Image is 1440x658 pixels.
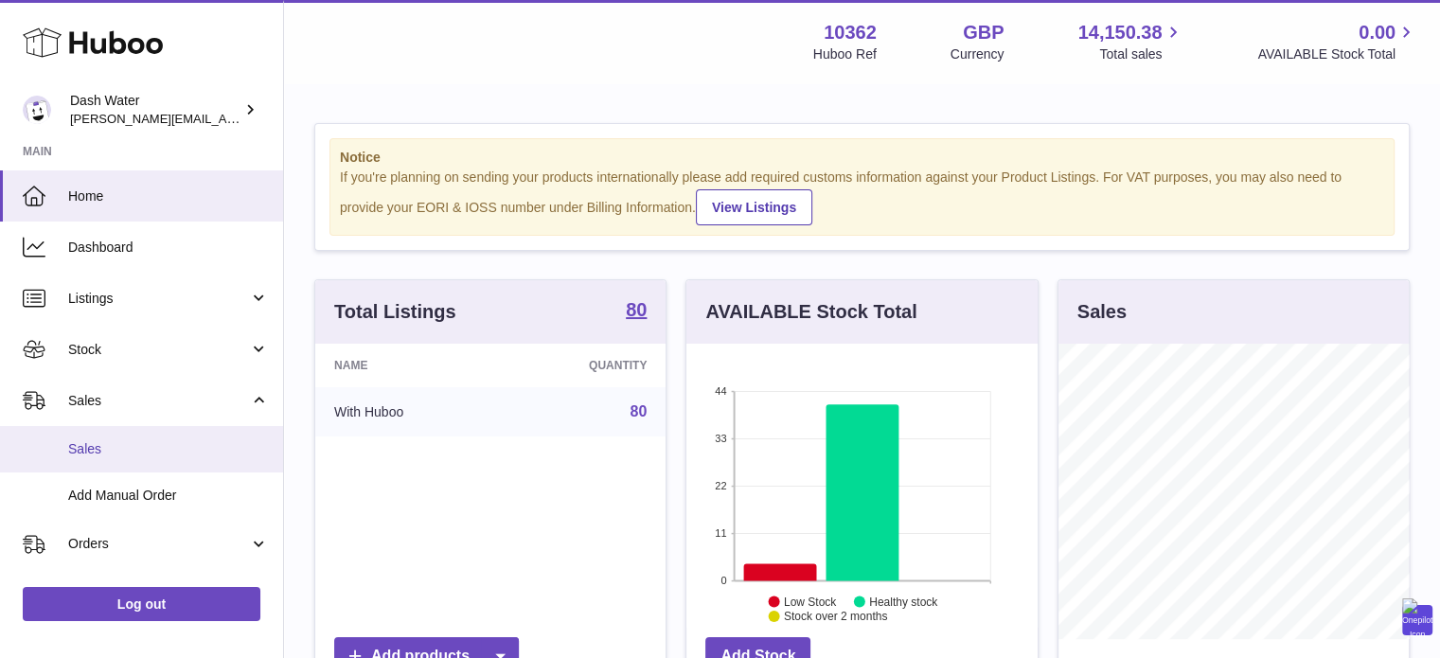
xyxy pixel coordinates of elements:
text: Stock over 2 months [784,610,887,623]
th: Quantity [500,344,666,387]
text: 0 [721,575,727,586]
span: Listings [68,290,249,308]
span: AVAILABLE Stock Total [1257,45,1417,63]
text: 44 [716,385,727,397]
h3: Sales [1077,299,1127,325]
strong: 80 [626,300,647,319]
span: Stock [68,341,249,359]
span: Sales [68,440,269,458]
a: 80 [626,300,647,323]
text: 33 [716,433,727,444]
a: 80 [631,403,648,419]
div: Currency [951,45,1004,63]
span: 0.00 [1359,20,1396,45]
h3: Total Listings [334,299,456,325]
span: Dashboard [68,239,269,257]
img: james@dash-water.com [23,96,51,124]
span: Orders [68,535,249,553]
text: Healthy stock [869,595,938,608]
text: 22 [716,480,727,491]
text: 11 [716,527,727,539]
span: Home [68,187,269,205]
h3: AVAILABLE Stock Total [705,299,916,325]
span: Total sales [1099,45,1183,63]
a: Log out [23,587,260,621]
div: If you're planning on sending your products internationally please add required customs informati... [340,169,1384,225]
span: 14,150.38 [1077,20,1162,45]
td: With Huboo [315,387,500,436]
strong: 10362 [824,20,877,45]
span: [PERSON_NAME][EMAIL_ADDRESS][DOMAIN_NAME] [70,111,380,126]
div: Huboo Ref [813,45,877,63]
th: Name [315,344,500,387]
a: 0.00 AVAILABLE Stock Total [1257,20,1417,63]
strong: GBP [963,20,1004,45]
div: Dash Water [70,92,240,128]
text: Low Stock [784,595,837,608]
span: Add Manual Order [68,487,269,505]
a: View Listings [696,189,812,225]
strong: Notice [340,149,1384,167]
span: Sales [68,392,249,410]
a: 14,150.38 Total sales [1077,20,1183,63]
